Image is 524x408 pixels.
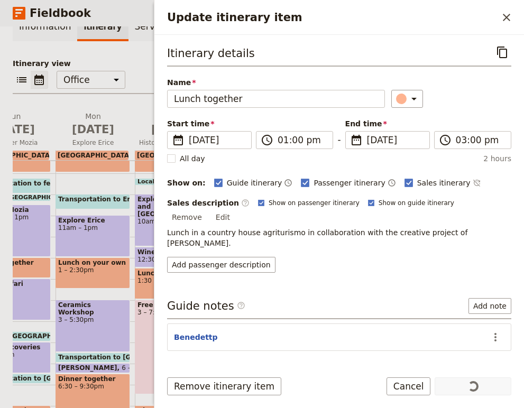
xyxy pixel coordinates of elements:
span: Lunch together [137,270,207,277]
button: Add note [468,298,511,314]
span: 1 – 2:30pm [58,266,127,274]
div: Wines of [GEOGRAPHIC_DATA]12:30 – 1:30pm [135,247,209,267]
span: ​ [241,199,250,207]
span: Transportation to [GEOGRAPHIC_DATA] [58,354,201,361]
span: 1:30 – 3pm [137,277,207,284]
a: Fieldbook [13,4,91,22]
button: Add passenger description [167,257,275,273]
div: ​ [397,92,420,105]
span: 11am – 1pm [58,224,127,231]
span: Show on guide itinerary [379,199,454,207]
span: Explore Erice [58,217,127,224]
span: Name [167,77,385,88]
span: Dinner together [58,375,127,383]
span: 12:30 – 1:30pm [137,256,187,263]
button: Time not shown on sales itinerary [473,177,481,189]
div: [PERSON_NAME]6 – 6:30pm [56,363,130,373]
div: [GEOGRAPHIC_DATA][PERSON_NAME] [56,151,128,160]
span: [DATE] [189,134,245,146]
div: Lunch together1:30 – 3pm [135,268,209,299]
div: Free time3 – 7:30pm [135,300,209,394]
span: 3 – 5:30pm [58,316,127,323]
span: [DATE] [367,134,423,146]
span: ​ [350,134,363,146]
span: Local transportation to [GEOGRAPHIC_DATA] [137,179,288,185]
button: Edit [211,209,235,225]
span: End time [345,118,430,129]
span: - [337,133,341,149]
button: Calendar view [31,71,48,89]
div: Local transportation to [GEOGRAPHIC_DATA] [135,178,209,186]
span: Start time [167,118,252,129]
h2: Update itinerary item [167,10,498,25]
button: List view [13,71,31,89]
div: Ceramics Workshop3 – 5:30pm [56,300,130,352]
span: Sales itinerary [417,178,471,188]
span: Transportation to Erice [58,196,145,203]
span: Free time [137,301,207,309]
span: ​ [261,134,273,146]
span: 3 – 7:30pm [137,309,207,316]
span: 10am – 12:30pm [137,218,207,225]
span: Passenger itinerary [314,178,385,188]
button: Remove [167,209,207,225]
span: Show on passenger itinerary [269,199,360,207]
span: 6 – 6:30pm [122,364,158,372]
span: ​ [439,134,452,146]
div: Transportation to [GEOGRAPHIC_DATA] [56,353,130,363]
p: Lunch in a country house agriturismo in collaboration with the creative project of [PERSON_NAME]. [167,227,511,248]
h2: Mon [60,111,126,137]
span: Wines of [GEOGRAPHIC_DATA] [137,248,207,256]
div: Show on: [167,178,206,188]
div: Explore Marsala and [GEOGRAPHIC_DATA]10am – 12:30pm [135,194,209,246]
p: Itinerary view [13,58,511,69]
span: 2 hours [483,153,511,164]
button: Mon [DATE]Explore Erice [56,111,135,150]
label: Sales description [167,198,250,208]
span: Explore Erice [56,138,131,147]
span: Ceramics Workshop [58,301,127,316]
a: Information [13,12,77,41]
button: Time shown on guide itinerary [284,177,292,189]
button: ​ [391,90,423,108]
button: Time shown on passenger itinerary [388,177,396,189]
a: Itinerary [77,12,128,41]
input: ​ [278,134,326,146]
div: Explore Erice11am – 1pm [56,215,130,257]
h3: Guide notes [167,298,245,314]
span: Guide itinerary [227,178,282,188]
div: Lunch on your own1 – 2:30pm [56,257,130,289]
div: [GEOGRAPHIC_DATA][PERSON_NAME] [135,151,208,160]
button: Benedettp [174,332,218,342]
input: ​ [456,134,504,146]
span: 6:30 – 9:30pm [58,383,127,390]
button: Close drawer [498,8,516,26]
button: Copy itinerary item [493,43,511,61]
span: [PERSON_NAME] [58,364,122,372]
span: ​ [172,134,185,146]
span: All day [180,153,205,164]
span: Explore Marsala and [GEOGRAPHIC_DATA] [137,196,207,218]
button: Actions [486,328,504,346]
input: Name [167,90,385,108]
span: Lunch on your own [58,259,127,266]
h3: Itinerary details [167,45,255,61]
a: Services [128,12,179,41]
button: Remove itinerary item [167,377,281,395]
span: [DATE] [60,122,126,137]
span: ​ [237,301,245,314]
button: Cancel [387,377,431,395]
div: Transportation to Erice [56,194,130,209]
span: ​ [237,301,245,310]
